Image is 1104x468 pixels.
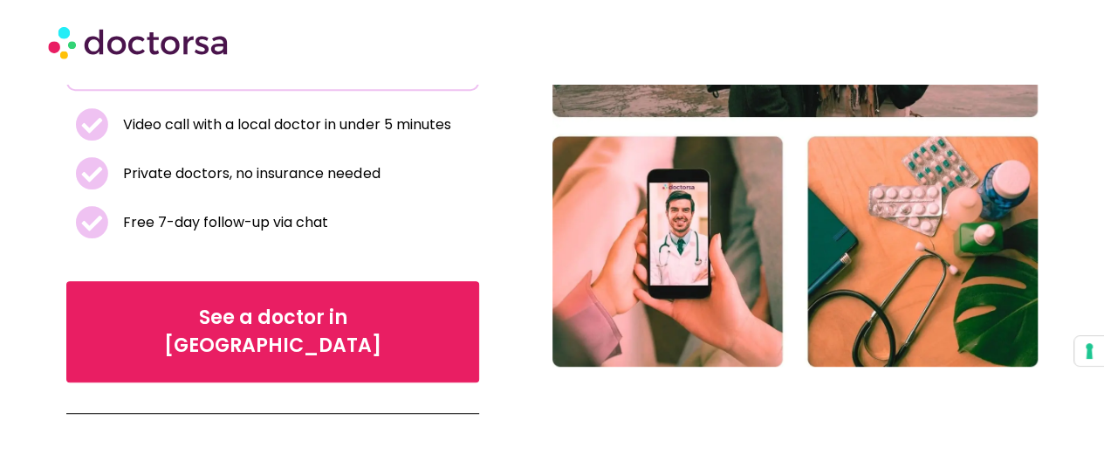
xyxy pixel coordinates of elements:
[119,113,450,137] span: Video call with a local doctor in under 5 minutes
[119,210,328,235] span: Free 7-day follow-up via chat
[93,304,452,360] span: See a doctor in [GEOGRAPHIC_DATA]
[1074,336,1104,366] button: Your consent preferences for tracking technologies
[66,281,479,382] a: See a doctor in [GEOGRAPHIC_DATA]
[119,162,380,186] span: Private doctors, no insurance needed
